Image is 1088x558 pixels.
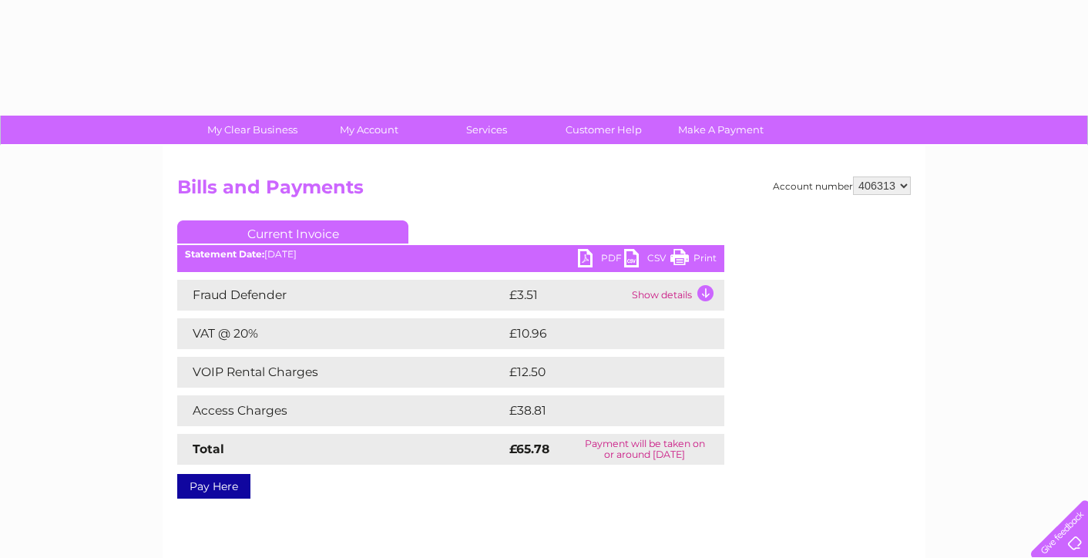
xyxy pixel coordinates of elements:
[505,318,693,349] td: £10.96
[578,249,624,271] a: PDF
[540,116,667,144] a: Customer Help
[177,474,250,499] a: Pay Here
[185,248,264,260] b: Statement Date:
[177,280,505,311] td: Fraud Defender
[177,395,505,426] td: Access Charges
[565,434,724,465] td: Payment will be taken on or around [DATE]
[177,249,724,260] div: [DATE]
[177,220,408,244] a: Current Invoice
[505,280,628,311] td: £3.51
[177,176,911,206] h2: Bills and Payments
[177,357,505,388] td: VOIP Rental Charges
[423,116,550,144] a: Services
[306,116,433,144] a: My Account
[670,249,717,271] a: Print
[177,318,505,349] td: VAT @ 20%
[509,442,549,456] strong: £65.78
[193,442,224,456] strong: Total
[657,116,784,144] a: Make A Payment
[628,280,724,311] td: Show details
[505,395,692,426] td: £38.81
[189,116,316,144] a: My Clear Business
[505,357,692,388] td: £12.50
[624,249,670,271] a: CSV
[773,176,911,195] div: Account number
